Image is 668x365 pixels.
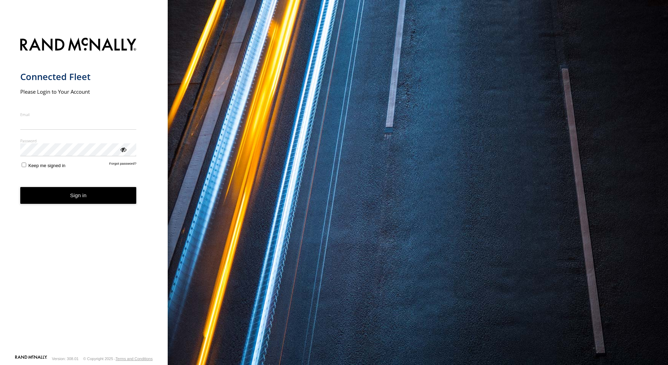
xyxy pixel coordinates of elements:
[20,88,137,95] h2: Please Login to Your Account
[20,187,137,204] button: Sign in
[52,357,79,361] div: Version: 308.01
[20,112,137,117] label: Email
[28,163,65,168] span: Keep me signed in
[20,71,137,83] h1: Connected Fleet
[109,162,137,168] a: Forgot password?
[22,163,26,167] input: Keep me signed in
[116,357,153,361] a: Terms and Conditions
[20,36,137,54] img: Rand McNally
[20,34,148,355] form: main
[20,138,137,143] label: Password
[119,146,126,153] div: ViewPassword
[83,357,153,361] div: © Copyright 2025 -
[15,355,47,362] a: Visit our Website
